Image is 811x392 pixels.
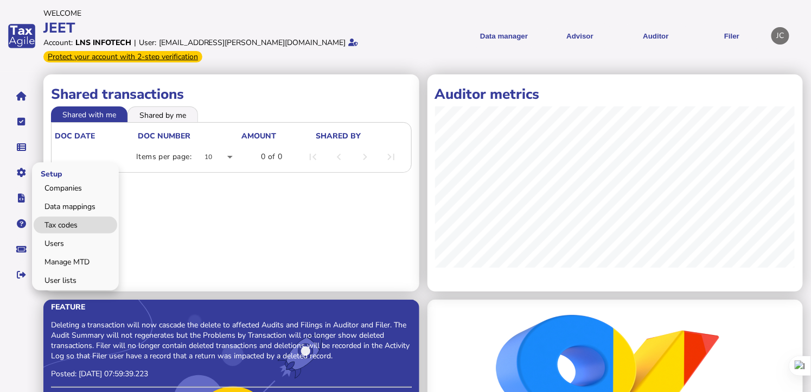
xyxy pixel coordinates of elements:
[546,23,614,49] button: Shows a dropdown of VAT Advisor options
[17,147,27,148] i: Data manager
[43,51,202,62] div: From Oct 1, 2025, 2-step verification will be required to login. Set it up now...
[32,160,68,186] span: Setup
[127,106,198,122] li: Shared by me
[138,131,190,141] div: doc number
[43,37,73,48] div: Account:
[10,85,33,108] button: Home
[470,23,538,49] button: Shows a dropdown of Data manager options
[55,131,137,141] div: doc date
[241,131,276,141] div: Amount
[75,37,131,48] div: LNS INFOTECH
[34,272,117,289] a: User lists
[43,18,402,37] div: JEET
[136,151,191,162] div: Items per page:
[241,131,315,141] div: Amount
[34,217,117,233] a: Tax codes
[10,238,33,261] button: Raise a support ticket
[134,37,136,48] div: |
[316,131,361,141] div: shared by
[10,110,33,133] button: Tasks
[771,27,789,45] div: Profile settings
[10,136,33,159] button: Data manager
[407,23,766,49] menu: navigate products
[34,254,117,270] a: Manage MTD
[10,161,33,184] button: Manage settings
[349,39,359,46] i: Email verified
[51,106,127,122] li: Shared with me
[261,151,282,162] div: 0 of 0
[51,302,412,312] div: Feature
[43,8,402,18] div: Welcome
[10,187,33,210] button: Developer hub links
[10,212,33,235] button: Help pages
[316,131,406,141] div: shared by
[34,180,117,197] a: Companies
[34,235,117,252] a: Users
[138,131,240,141] div: doc number
[51,369,412,379] p: Posted: [DATE] 07:59:39.223
[622,23,690,49] button: Auditor
[55,131,95,141] div: doc date
[51,320,412,361] p: Deleting a transaction will now cascade the delete to affected Audits and Filings in Auditor and ...
[10,263,33,286] button: Sign out
[698,23,766,49] button: Filer
[159,37,346,48] div: [EMAIL_ADDRESS][PERSON_NAME][DOMAIN_NAME]
[435,85,796,104] h1: Auditor metrics
[139,37,156,48] div: User:
[34,198,117,215] a: Data mappings
[51,85,412,104] h1: Shared transactions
